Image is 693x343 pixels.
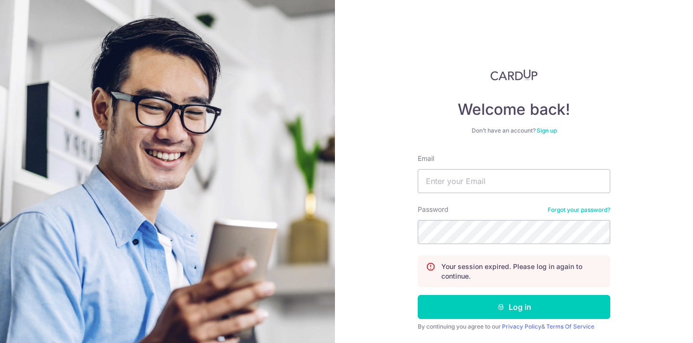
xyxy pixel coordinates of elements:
label: Password [418,205,449,214]
div: By continuing you agree to our & [418,323,610,331]
h4: Welcome back! [418,100,610,119]
label: Email [418,154,434,163]
button: Log in [418,295,610,319]
a: Terms Of Service [546,323,594,330]
input: Enter your Email [418,169,610,193]
a: Privacy Policy [502,323,541,330]
a: Sign up [537,127,557,134]
a: Forgot your password? [548,206,610,214]
div: Don’t have an account? [418,127,610,135]
img: CardUp Logo [490,69,538,81]
p: Your session expired. Please log in again to continue. [441,262,602,281]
